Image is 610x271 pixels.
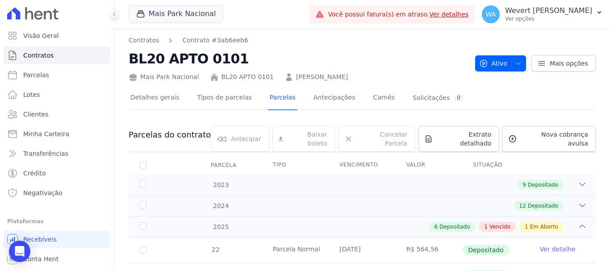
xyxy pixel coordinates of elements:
a: Lotes [4,86,110,104]
span: Depositado [463,245,509,255]
a: Recebíveis [4,230,110,248]
button: WA Wevert [PERSON_NAME] Ver opções [475,2,610,27]
a: Contratos [129,36,159,45]
a: Nova cobrança avulsa [502,126,596,152]
td: Parcela Normal [262,238,329,263]
span: Depositado [439,223,470,231]
div: 0 [453,94,464,102]
span: Em Aberto [530,223,558,231]
span: Vencido [489,223,510,231]
th: Tipo [262,156,329,175]
span: 1 [484,223,488,231]
span: Transferências [23,149,68,158]
a: Tipos de parcelas [196,87,254,110]
span: Recebíveis [23,235,57,244]
span: Extrato detalhado [437,130,492,148]
button: Ativo [475,55,526,71]
a: Parcelas [4,66,110,84]
div: Plataformas [7,216,107,227]
a: Mais opções [531,55,596,71]
a: [PERSON_NAME] [296,72,348,82]
a: Extrato detalhado [418,126,499,152]
span: Nova cobrança avulsa [521,130,588,148]
div: Parcela [200,156,247,174]
a: Ver detalhe [540,245,576,254]
a: Clientes [4,105,110,123]
span: Parcelas [23,71,49,79]
div: Mais Park Nacional [129,72,199,82]
input: Só é possível selecionar pagamentos em aberto [139,246,146,254]
a: Crédito [4,164,110,182]
p: Wevert [PERSON_NAME] [505,6,592,15]
a: Conta Hent [4,250,110,268]
a: Carnês [371,87,397,110]
a: BL20 APTO 0101 [221,72,274,82]
h2: BL20 APTO 0101 [129,49,468,69]
span: Crédito [23,169,46,178]
span: Conta Hent [23,254,58,263]
span: 12 [519,202,526,210]
span: Depositado [528,181,558,189]
span: 1 [525,223,528,231]
div: Solicitações [413,94,464,102]
span: 6 [434,223,438,231]
a: Detalhes gerais [129,87,181,110]
span: 9 [522,181,526,189]
td: [DATE] [329,238,395,263]
span: Negativação [23,188,63,197]
span: Depositado [528,202,558,210]
a: Visão Geral [4,27,110,45]
span: Clientes [23,110,48,119]
span: 22 [211,246,220,253]
nav: Breadcrumb [129,36,468,45]
span: Visão Geral [23,31,59,40]
a: Parcelas [268,87,297,110]
a: Ver detalhes [430,11,469,18]
th: Situação [462,156,529,175]
a: Negativação [4,184,110,202]
td: R$ 564,56 [396,238,462,263]
th: Vencimento [329,156,395,175]
span: Minha Carteira [23,129,69,138]
h3: Parcelas do contrato [129,129,211,140]
span: Você possui fatura(s) em atraso. [328,10,468,19]
a: Contratos [4,46,110,64]
p: Ver opções [505,15,592,22]
div: Open Intercom Messenger [9,241,30,262]
span: Mais opções [550,59,588,68]
button: Mais Park Nacional [129,5,223,22]
span: Contratos [23,51,54,60]
a: Transferências [4,145,110,163]
a: Antecipações [312,87,357,110]
span: Ativo [479,55,508,71]
nav: Breadcrumb [129,36,248,45]
span: WA [486,11,496,17]
a: Contrato #3ab6eeb6 [182,36,248,45]
a: Solicitações0 [411,87,466,110]
th: Valor [396,156,462,175]
a: Minha Carteira [4,125,110,143]
span: Lotes [23,90,40,99]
